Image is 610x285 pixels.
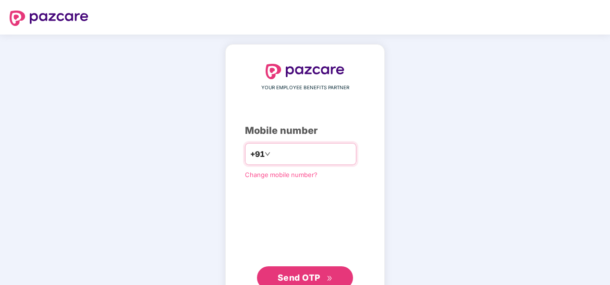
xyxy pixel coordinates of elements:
a: Change mobile number? [245,171,317,178]
span: double-right [327,275,333,282]
span: YOUR EMPLOYEE BENEFITS PARTNER [261,84,349,92]
span: +91 [250,148,265,160]
span: Send OTP [278,273,320,283]
div: Mobile number [245,123,365,138]
span: down [265,151,270,157]
img: logo [10,11,88,26]
img: logo [266,64,344,79]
